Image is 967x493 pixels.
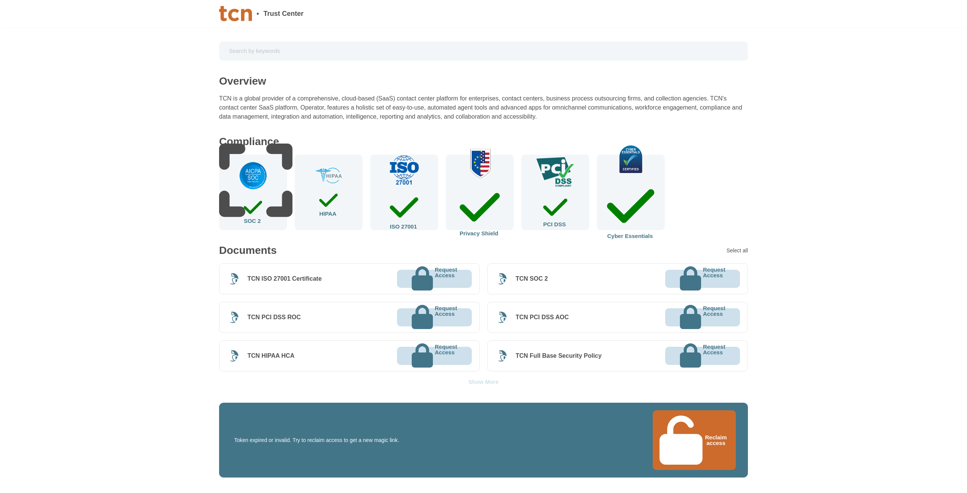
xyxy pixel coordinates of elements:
[435,344,457,368] p: Request Access
[516,275,548,283] div: TCN SOC 2
[390,191,419,230] div: ISO 27001
[606,145,655,173] img: check
[516,314,569,321] div: TCN PCI DSS AOC
[460,184,500,236] div: Privacy Shield
[703,344,725,368] p: Request Access
[247,352,294,360] div: TCN HIPAA HCA
[543,193,567,227] div: PCI DSS
[653,410,736,470] button: Reclaim access
[247,314,301,321] div: TCN PCI DSS ROC
[219,94,748,121] div: TCN is a global provider of a comprehensive, cloud-based (SaaS) contact center platform for enter...
[703,305,725,329] p: Request Access
[224,45,743,58] input: Search by keywords
[388,155,420,185] img: check
[536,157,575,187] img: check
[234,437,607,443] p: Token expired or invalid. Try to reclaim access to get a new magic link.
[219,6,252,21] img: Company Banner
[607,179,654,239] div: Cyber Essentials
[458,148,502,178] img: check
[468,379,499,385] div: Show More
[219,76,266,87] div: Overview
[726,248,748,253] div: Select all
[319,190,338,217] div: HIPAA
[435,305,457,329] p: Request Access
[315,168,342,184] img: check
[219,245,277,256] div: Documents
[703,267,725,291] p: Request Access
[247,275,322,283] div: TCN ISO 27001 Certificate
[219,136,279,147] div: Compliance
[516,352,602,360] div: TCN Full Base Security Policy
[264,10,304,17] span: Trust Center
[435,267,457,291] p: Request Access
[256,10,259,17] span: •
[244,197,262,224] div: SOC 2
